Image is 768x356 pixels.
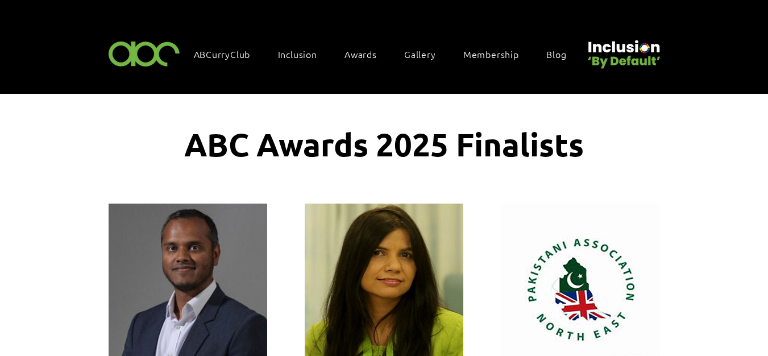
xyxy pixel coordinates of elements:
[339,42,394,66] div: Awards
[188,42,584,66] nav: Site
[546,48,566,60] span: Blog
[105,36,184,70] img: ABC-Logo-Blank-Background-01-01-2.png
[272,42,334,66] div: Inclusion
[194,48,251,60] span: ABCurryClub
[188,42,268,66] a: ABCurryClub
[344,48,377,60] span: Awards
[398,42,453,66] a: Gallery
[184,124,584,164] span: ABC Awards 2025 Finalists
[584,31,662,70] img: Untitled design (22).png
[404,48,436,60] span: Gallery
[278,48,317,60] span: Inclusion
[463,48,519,60] span: Membership
[458,42,536,66] a: Membership
[541,42,583,66] a: Blog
